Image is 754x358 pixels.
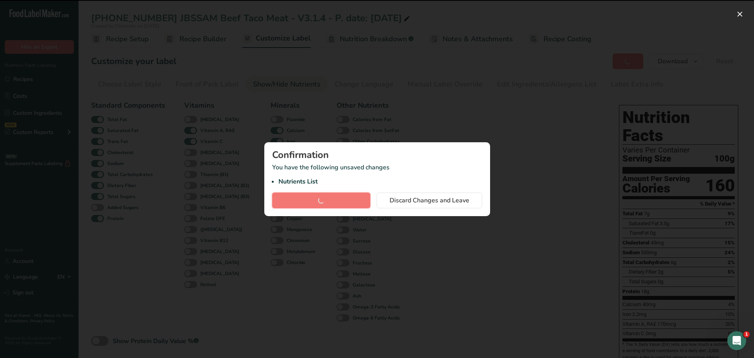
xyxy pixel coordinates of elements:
[377,193,482,208] button: Discard Changes and Leave
[272,163,482,186] p: You have the following unsaved changes
[278,177,482,186] li: Nutrients List
[727,331,746,350] iframe: Intercom live chat
[272,150,482,160] div: Confirmation
[390,196,469,205] span: Discard Changes and Leave
[743,331,750,338] span: 1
